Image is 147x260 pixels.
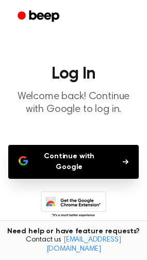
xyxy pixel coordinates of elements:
button: Continue with Google [8,145,139,179]
p: Welcome back! Continue with Google to log in. [8,90,139,116]
a: Beep [10,7,69,27]
a: [EMAIL_ADDRESS][DOMAIN_NAME] [46,236,121,253]
span: Contact us [6,236,141,254]
h1: Log In [8,66,139,82]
